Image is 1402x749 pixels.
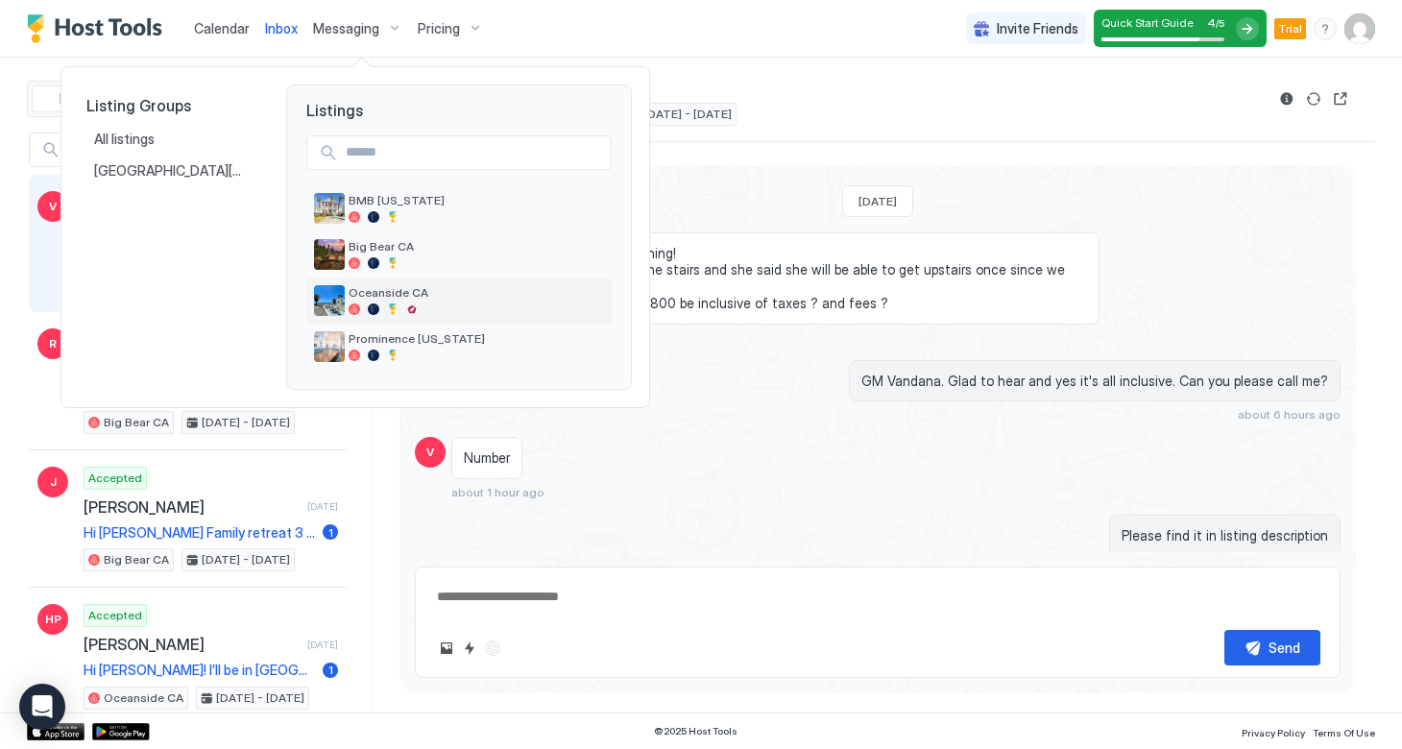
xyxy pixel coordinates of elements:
div: listing image [314,285,345,316]
input: Input Field [338,136,611,169]
div: listing image [314,239,345,270]
span: Oceanside CA [349,285,604,300]
span: BMB [US_STATE] [349,193,604,207]
span: [GEOGRAPHIC_DATA][PERSON_NAME], [GEOGRAPHIC_DATA] [94,162,248,180]
div: listing image [314,331,345,362]
div: Open Intercom Messenger [19,684,65,730]
span: Listing Groups [86,96,255,115]
div: listing image [314,193,345,224]
span: Prominence [US_STATE] [349,331,604,346]
span: Listings [287,85,631,120]
span: All listings [94,131,157,148]
span: Big Bear CA [349,239,604,254]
